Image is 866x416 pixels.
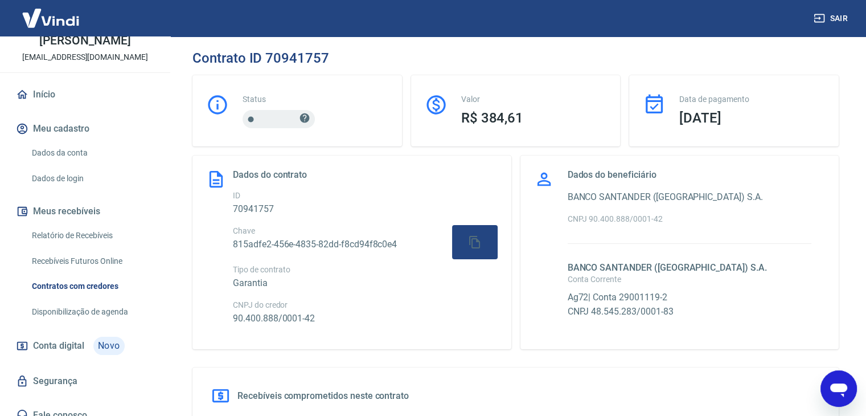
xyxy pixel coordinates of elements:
[233,190,498,202] p: ID
[14,1,88,35] img: Vindi
[233,313,315,324] span: 90.400.888/0001-42
[233,169,307,181] h5: Dados do contrato
[14,116,157,141] button: Meu cadastro
[27,250,157,273] a: Recebíveis Futuros Online
[192,50,329,66] h3: Contrato ID 70941757
[452,225,498,259] button: Copiar chave
[568,262,812,274] h5: BANCO SANTANDER ([GEOGRAPHIC_DATA]) S.A.
[461,93,607,105] p: Valor
[568,274,812,286] p: Conta Corrente
[233,264,498,276] p: Tipo de contrato
[233,225,397,237] p: Chave
[461,110,607,126] h3: R$ 384,61
[568,292,667,303] span: Ag 72 | Conta 29001119-2
[233,237,397,251] h6: 815adfe2-456e-4835-82dd-f8cd94f8c0e4
[679,93,825,105] p: Data de pagamento
[22,51,148,63] p: [EMAIL_ADDRESS][DOMAIN_NAME]
[27,275,157,298] a: Contratos com credores
[33,338,84,354] span: Conta digital
[237,390,409,402] h5: Recebíveis comprometidos neste contrato
[9,23,161,47] p: [PERSON_NAME] [PERSON_NAME]
[233,202,498,216] h6: 70941757
[27,300,157,324] a: Disponibilização de agenda
[14,199,157,224] button: Meus recebíveis
[568,213,812,225] p: CNPJ 90.400.888/0001-42
[243,93,388,105] p: Status
[468,235,482,249] svg: Copiar chave
[568,169,656,181] h5: Dados do beneficiário
[233,276,498,290] h6: Garantia
[568,191,763,202] span: BANCO SANTANDER ([GEOGRAPHIC_DATA]) S.A.
[679,110,825,126] h3: [DATE]
[14,82,157,107] a: Início
[14,332,157,360] a: Conta digitalNovo
[820,370,857,407] iframe: Botão para abrir a janela de mensagens
[27,167,157,190] a: Dados de login
[461,229,489,256] button: Copiar chave
[93,337,125,355] span: Novo
[14,369,157,394] a: Segurança
[568,306,674,317] span: CNPJ 48.545.283/0001-83
[811,8,852,29] button: Sair
[27,224,157,247] a: Relatório de Recebíveis
[233,299,498,311] p: CNPJ do credor
[27,141,157,165] a: Dados da conta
